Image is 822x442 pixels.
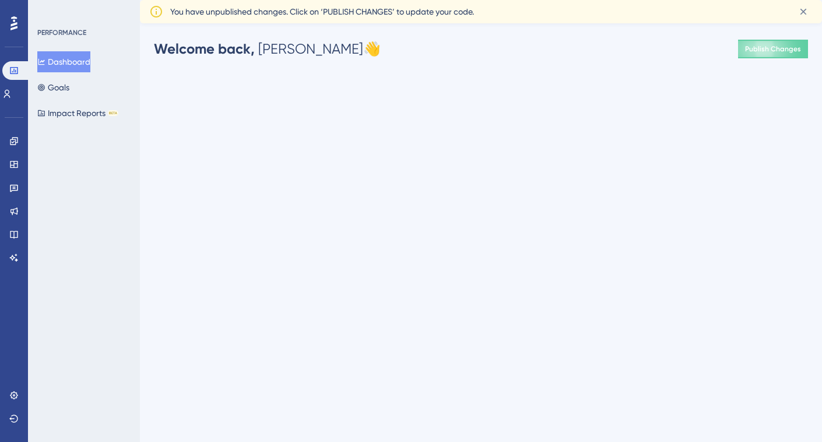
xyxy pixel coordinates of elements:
button: Goals [37,77,69,98]
span: Publish Changes [745,44,801,54]
div: BETA [108,110,118,116]
button: Publish Changes [738,40,808,58]
button: Impact ReportsBETA [37,103,118,124]
span: You have unpublished changes. Click on ‘PUBLISH CHANGES’ to update your code. [170,5,474,19]
button: Dashboard [37,51,90,72]
div: [PERSON_NAME] 👋 [154,40,381,58]
div: PERFORMANCE [37,28,86,37]
span: Welcome back, [154,40,255,57]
